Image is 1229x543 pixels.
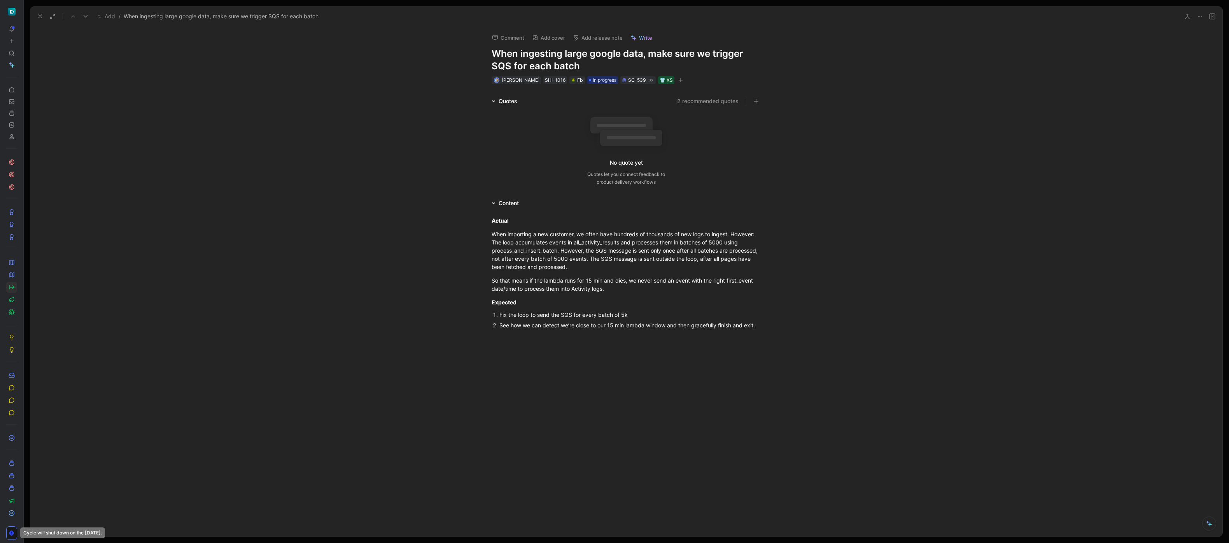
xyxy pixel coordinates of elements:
[569,32,626,43] button: Add release note
[494,78,499,82] img: avatar
[529,32,569,43] button: Add cover
[492,217,509,224] strong: Actual
[488,32,528,43] button: Comment
[492,230,761,271] div: When importing a new customer, we often have hundreds of thousands of new logs to ingest. However...
[492,299,516,306] strong: Expected
[660,76,673,84] div: 👕 XS
[8,8,16,16] img: ShiftControl
[499,97,517,106] div: Quotes
[545,76,565,84] div: SHI-1016
[569,76,585,84] div: 🪲Fix
[499,311,761,319] div: Fix the loop to send the SQS for every batch of 5k
[627,32,656,43] button: Write
[119,12,121,21] span: /
[610,158,643,167] div: No quote yet
[492,276,761,293] div: So that means if the lambda runs for 15 min and dies, we never send an event with the right first...
[6,6,17,17] button: ShiftControl
[639,34,652,41] span: Write
[571,76,583,84] div: Fix
[492,47,761,72] h1: When ingesting large google data, make sure we trigger SQS for each batch
[677,97,739,106] button: 2 recommended quotes
[587,170,665,186] div: Quotes let you connect feedback to product delivery workflows
[124,12,319,21] span: When ingesting large google data, make sure we trigger SQS for each batch
[502,77,539,83] span: [PERSON_NAME]
[499,199,519,208] div: Content
[628,76,646,84] div: SC-539
[488,199,522,208] div: Content
[571,78,576,83] img: 🪲
[593,76,616,84] span: In progress
[20,527,105,538] div: Cycle will shut down on the [DATE].
[499,321,761,329] div: See how we can detect we’re close to our 15 min lambda window and then gracefully finish and exit.
[96,12,117,21] button: Add
[488,97,520,106] div: Quotes
[587,76,618,84] div: In progress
